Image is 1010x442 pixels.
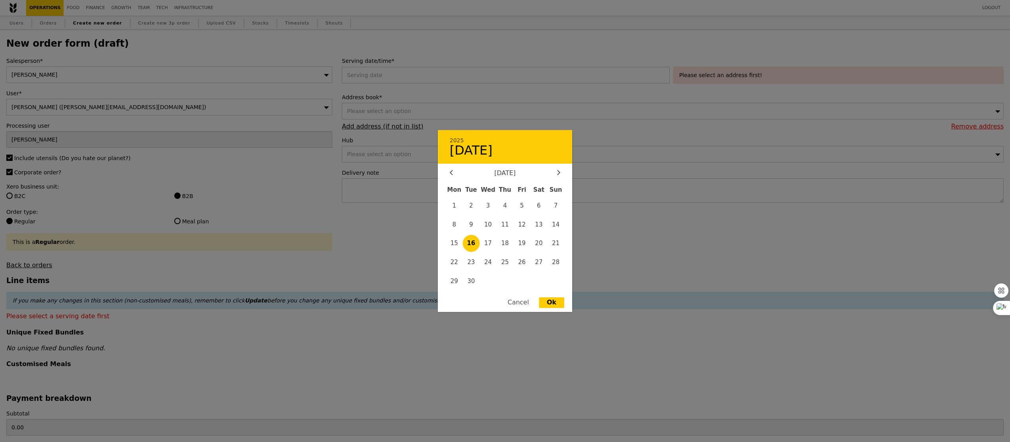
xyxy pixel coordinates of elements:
[497,216,514,233] span: 11
[530,254,547,271] span: 27
[446,216,463,233] span: 8
[547,235,564,252] span: 21
[463,235,480,252] span: 16
[497,183,514,197] div: Thu
[463,272,480,289] span: 30
[513,197,530,214] span: 5
[463,216,480,233] span: 9
[446,235,463,252] span: 15
[513,254,530,271] span: 26
[530,197,547,214] span: 6
[463,254,480,271] span: 23
[499,297,537,308] div: Cancel
[450,144,560,157] div: [DATE]
[480,183,497,197] div: Wed
[480,254,497,271] span: 24
[513,216,530,233] span: 12
[497,235,514,252] span: 18
[530,216,547,233] span: 13
[480,235,497,252] span: 17
[450,170,560,177] div: [DATE]
[446,254,463,271] span: 22
[480,197,497,214] span: 3
[547,216,564,233] span: 14
[446,272,463,289] span: 29
[463,197,480,214] span: 2
[513,235,530,252] span: 19
[547,183,564,197] div: Sun
[539,297,564,308] div: Ok
[480,216,497,233] span: 10
[446,183,463,197] div: Mon
[463,183,480,197] div: Tue
[547,197,564,214] span: 7
[530,183,547,197] div: Sat
[513,183,530,197] div: Fri
[497,197,514,214] span: 4
[497,254,514,271] span: 25
[530,235,547,252] span: 20
[446,197,463,214] span: 1
[450,137,560,144] div: 2025
[547,254,564,271] span: 28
